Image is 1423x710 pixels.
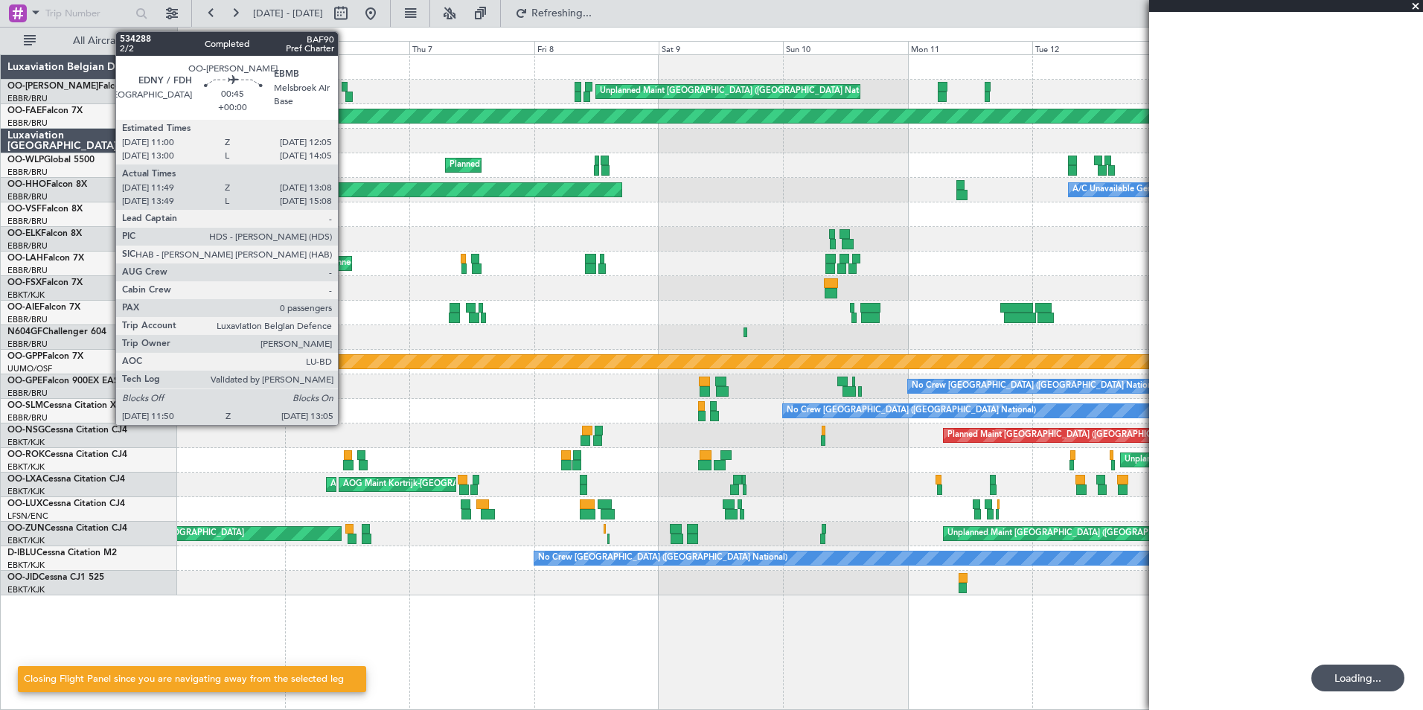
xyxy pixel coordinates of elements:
[7,82,98,91] span: OO-[PERSON_NAME]
[7,426,45,435] span: OO-NSG
[7,93,48,104] a: EBBR/BRU
[912,375,1161,397] div: No Crew [GEOGRAPHIC_DATA] ([GEOGRAPHIC_DATA] National)
[7,167,48,178] a: EBBR/BRU
[7,303,39,312] span: OO-AIE
[7,535,45,546] a: EBKT/KJK
[7,314,48,325] a: EBBR/BRU
[7,377,131,386] a: OO-GPEFalcon 900EX EASy II
[659,41,783,54] div: Sat 9
[7,499,42,508] span: OO-LUX
[16,29,162,53] button: All Aircraft
[7,254,43,263] span: OO-LAH
[285,41,409,54] div: Wed 6
[7,412,48,423] a: EBBR/BRU
[325,252,595,275] div: Planned Maint [GEOGRAPHIC_DATA] ([GEOGRAPHIC_DATA] National)
[161,41,285,54] div: Tue 5
[7,401,43,410] span: OO-SLM
[7,499,125,508] a: OO-LUXCessna Citation CJ4
[7,437,45,448] a: EBKT/KJK
[39,36,157,46] span: All Aircraft
[7,524,45,533] span: OO-ZUN
[1032,41,1157,54] div: Tue 12
[7,549,117,557] a: D-IBLUCessna Citation M2
[7,278,83,287] a: OO-FSXFalcon 7X
[7,524,127,533] a: OO-ZUNCessna Citation CJ4
[7,461,45,473] a: EBKT/KJK
[45,2,131,25] input: Trip Number
[7,191,48,202] a: EBBR/BRU
[7,265,48,276] a: EBBR/BRU
[7,290,45,301] a: EBKT/KJK
[7,118,48,129] a: EBBR/BRU
[7,205,42,214] span: OO-VSF
[947,424,1182,447] div: Planned Maint [GEOGRAPHIC_DATA] ([GEOGRAPHIC_DATA])
[7,573,104,582] a: OO-JIDCessna CJ1 525
[7,486,45,497] a: EBKT/KJK
[330,473,493,496] div: AOG Maint Kortrijk-[GEOGRAPHIC_DATA]
[450,154,557,176] div: Planned Maint Milan (Linate)
[7,254,84,263] a: OO-LAHFalcon 7X
[534,41,659,54] div: Fri 8
[7,229,41,238] span: OO-ELK
[7,401,126,410] a: OO-SLMCessna Citation XLS
[7,475,42,484] span: OO-LXA
[7,82,139,91] a: OO-[PERSON_NAME]Falcon 7X
[7,584,45,595] a: EBKT/KJK
[7,339,48,350] a: EBBR/BRU
[783,41,907,54] div: Sun 10
[7,216,48,227] a: EBBR/BRU
[7,450,127,459] a: OO-ROKCessna Citation CJ4
[7,363,52,374] a: UUMO/OSF
[7,205,83,214] a: OO-VSFFalcon 8X
[7,475,125,484] a: OO-LXACessna Citation CJ4
[1311,665,1404,691] div: Loading...
[7,156,44,164] span: OO-WLP
[7,511,48,522] a: LFSN/ENC
[24,672,344,687] div: Closing Flight Panel since you are navigating away from the selected leg
[7,388,48,399] a: EBBR/BRU
[7,180,87,189] a: OO-HHOFalcon 8X
[7,352,83,361] a: OO-GPPFalcon 7X
[7,106,83,115] a: OO-FAEFalcon 7X
[7,106,42,115] span: OO-FAE
[1072,179,1203,201] div: A/C Unavailable Geneva (Cointrin)
[7,426,127,435] a: OO-NSGCessna Citation CJ4
[508,1,598,25] button: Refreshing...
[7,327,106,336] a: N604GFChallenger 604
[7,573,39,582] span: OO-JID
[7,229,82,238] a: OO-ELKFalcon 8X
[7,278,42,287] span: OO-FSX
[538,547,787,569] div: No Crew [GEOGRAPHIC_DATA] ([GEOGRAPHIC_DATA] National)
[7,377,42,386] span: OO-GPE
[409,41,534,54] div: Thu 7
[7,450,45,459] span: OO-ROK
[7,549,36,557] span: D-IBLU
[253,7,323,20] span: [DATE] - [DATE]
[7,240,48,252] a: EBBR/BRU
[343,473,505,496] div: AOG Maint Kortrijk-[GEOGRAPHIC_DATA]
[787,400,1036,422] div: No Crew [GEOGRAPHIC_DATA] ([GEOGRAPHIC_DATA] National)
[1125,449,1365,471] div: Unplanned Maint [GEOGRAPHIC_DATA]-[GEOGRAPHIC_DATA]
[7,303,80,312] a: OO-AIEFalcon 7X
[7,560,45,571] a: EBKT/KJK
[600,80,880,103] div: Unplanned Maint [GEOGRAPHIC_DATA] ([GEOGRAPHIC_DATA] National)
[180,30,205,42] div: [DATE]
[531,8,593,19] span: Refreshing...
[7,180,46,189] span: OO-HHO
[7,327,42,336] span: N604GF
[947,522,1192,545] div: Unplanned Maint [GEOGRAPHIC_DATA] ([GEOGRAPHIC_DATA])
[908,41,1032,54] div: Mon 11
[7,352,42,361] span: OO-GPP
[7,156,95,164] a: OO-WLPGlobal 5500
